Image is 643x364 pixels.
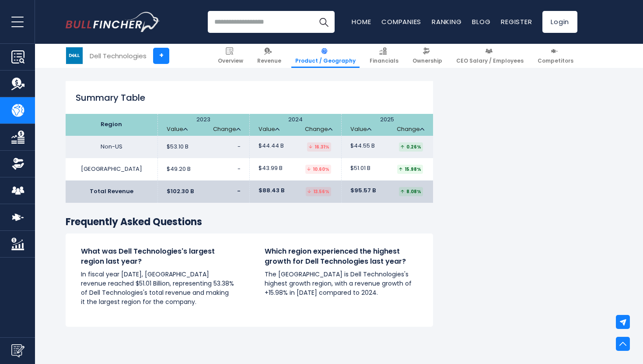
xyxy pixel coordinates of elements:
span: $49.20 B [167,166,191,173]
span: $44.44 B [259,142,284,150]
img: Ownership [11,157,24,170]
span: Revenue [257,57,281,64]
button: Search [313,11,335,33]
a: Product / Geography [291,44,360,68]
a: Value [259,126,280,133]
span: - [238,143,241,151]
span: $51.01 B [350,165,370,172]
a: Ranking [432,17,461,26]
span: Product / Geography [295,57,356,64]
span: Overview [218,57,243,64]
a: Revenue [253,44,285,68]
div: Dell Technologies [90,51,147,61]
div: 0.26% [399,142,423,152]
a: Change [305,126,332,133]
th: 2025 [341,114,433,136]
h3: Frequently Asked Questions [66,216,433,229]
h4: What was Dell Technologies's largest region last year? [81,247,234,266]
td: [GEOGRAPHIC_DATA] [66,158,157,180]
span: $43.99 B [259,165,283,172]
span: Financials [370,57,398,64]
th: Region [66,114,157,136]
a: Companies [381,17,421,26]
span: $102.30 B [167,188,194,195]
div: 10.60% [305,165,331,174]
h4: Which region experienced the highest growth for Dell Technologies last year? [265,247,418,266]
th: 2024 [249,114,341,136]
td: Non-US [66,136,157,158]
p: In fiscal year [DATE], [GEOGRAPHIC_DATA] revenue reached $51.01 Billion, representing 53.38% of D... [81,270,234,307]
a: Change [397,126,424,133]
span: - [238,166,241,173]
div: 15.98% [397,165,423,174]
a: Login [542,11,577,33]
div: 8.08% [399,187,423,196]
a: Overview [214,44,247,68]
span: $44.55 B [350,142,375,150]
span: $95.57 B [350,187,376,194]
a: Financials [366,44,402,68]
a: + [153,48,169,64]
img: Bullfincher logo [66,12,160,32]
a: Competitors [534,44,577,68]
a: Go to homepage [66,12,160,32]
span: $88.43 B [259,187,284,194]
img: DELL logo [66,47,83,64]
a: Change [213,126,241,133]
span: $53.10 B [167,143,189,151]
span: Ownership [412,57,442,64]
a: CEO Salary / Employees [452,44,528,68]
h2: Summary Table [66,91,433,104]
a: Register [501,17,532,26]
span: - [237,188,241,195]
td: Total Revenue [66,180,157,203]
a: Blog [472,17,490,26]
a: Home [352,17,371,26]
a: Value [350,126,371,133]
span: Competitors [538,57,573,64]
span: CEO Salary / Employees [456,57,524,64]
p: The [GEOGRAPHIC_DATA] is Dell Technologies's highest growth region, with a revenue growth of +15.... [265,270,418,297]
a: Value [167,126,188,133]
div: 13.56% [306,187,331,196]
div: 16.31% [307,142,331,152]
th: 2023 [157,114,249,136]
a: Ownership [409,44,446,68]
